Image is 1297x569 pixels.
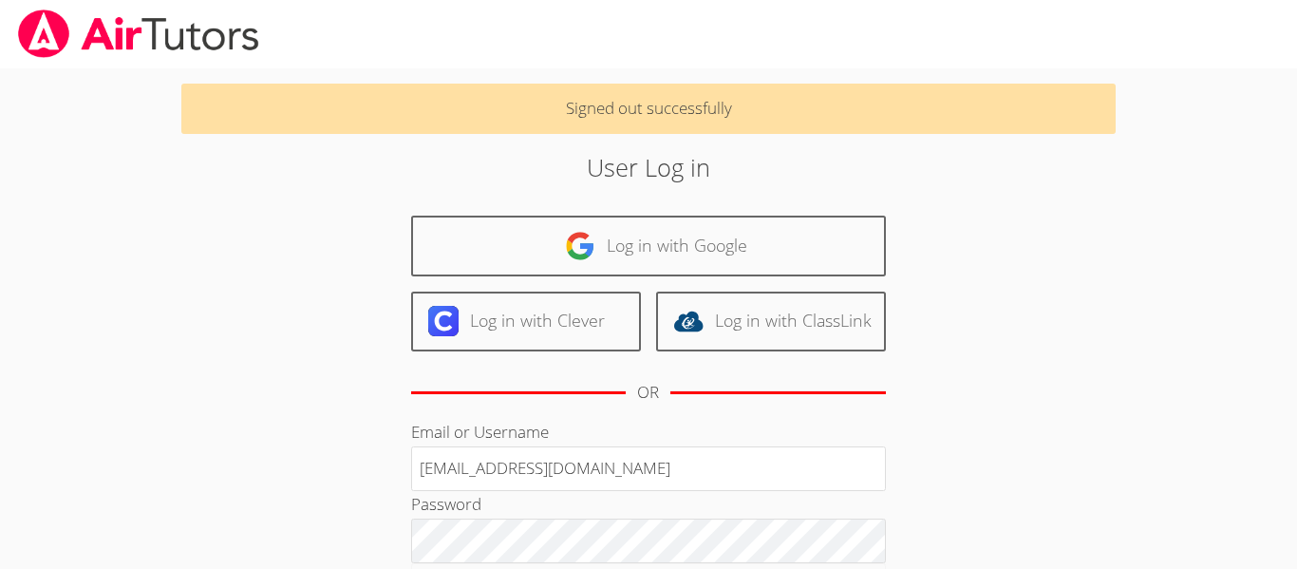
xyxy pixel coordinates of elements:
img: airtutors_banner-c4298cdbf04f3fff15de1276eac7730deb9818008684d7c2e4769d2f7ddbe033.png [16,9,261,58]
p: Signed out successfully [181,84,1116,134]
label: Email or Username [411,421,549,443]
a: Log in with ClassLink [656,292,886,351]
a: Log in with Google [411,216,886,275]
img: google-logo-50288ca7cdecda66e5e0955fdab243c47b7ad437acaf1139b6f446037453330a.svg [565,231,595,261]
img: classlink-logo-d6bb404cc1216ec64c9a2012d9dc4662098be43eaf13dc465df04b49fa7ab582.svg [673,306,704,336]
label: Password [411,493,481,515]
a: Log in with Clever [411,292,641,351]
h2: User Log in [298,149,999,185]
div: OR [637,379,659,407]
img: clever-logo-6eab21bc6e7a338710f1a6ff85c0baf02591cd810cc4098c63d3a4b26e2feb20.svg [428,306,459,336]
